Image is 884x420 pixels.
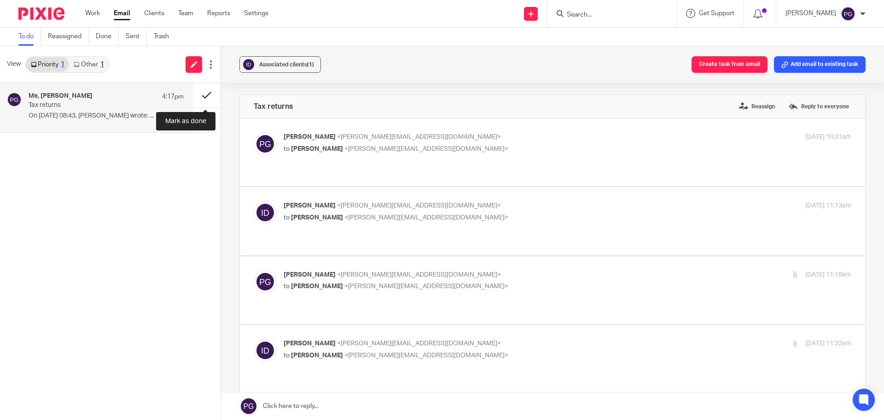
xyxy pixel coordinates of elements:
p: [DATE] 11:18am [805,270,851,280]
span: <[PERSON_NAME][EMAIL_ADDRESS][DOMAIN_NAME]> [337,202,501,209]
span: <[PERSON_NAME][EMAIL_ADDRESS][DOMAIN_NAME]> [344,146,508,152]
button: Associated clients(1) [239,56,321,73]
p: [PERSON_NAME] [785,9,836,18]
a: Reports [207,9,230,18]
h4: Me, [PERSON_NAME] [29,92,93,100]
a: Priority1 [26,57,69,72]
img: svg%3E [254,201,277,224]
span: <[PERSON_NAME][EMAIL_ADDRESS][DOMAIN_NAME]> [344,283,508,290]
img: svg%3E [7,92,22,107]
p: 4:17pm [162,92,184,101]
p: Tax returns [29,101,153,109]
span: to [284,352,290,359]
span: [PERSON_NAME] [291,352,343,359]
p: [DATE] 11:13am [805,201,851,211]
img: svg%3E [242,58,256,71]
a: To do [18,28,41,46]
a: Other1 [69,57,108,72]
img: svg%3E [254,339,277,362]
span: [PERSON_NAME] [284,202,336,209]
button: Create task from email [692,56,768,73]
a: Settings [244,9,268,18]
a: Done [96,28,119,46]
a: Reassigned [48,28,89,46]
div: 1 [100,61,104,68]
a: Email [114,9,130,18]
input: Search [566,11,649,19]
h4: Tax returns [254,102,293,111]
span: <[PERSON_NAME][EMAIL_ADDRESS][DOMAIN_NAME]> [337,134,501,140]
span: <[PERSON_NAME][EMAIL_ADDRESS][DOMAIN_NAME]> [344,352,508,359]
span: to [284,146,290,152]
span: <[PERSON_NAME][EMAIL_ADDRESS][DOMAIN_NAME]> [337,340,501,347]
img: Pixie [18,7,64,20]
a: [DOMAIN_NAME] [8,104,62,112]
span: <[PERSON_NAME][EMAIL_ADDRESS][DOMAIN_NAME]> [344,214,508,221]
a: Work [85,9,100,18]
a: Sent [126,28,147,46]
label: Reply to everyone [786,100,851,113]
span: [PERSON_NAME] [291,283,343,290]
span: View [7,59,21,69]
img: svg%3E [254,132,277,155]
label: Reassign [737,100,777,113]
img: svg%3E [254,270,277,293]
span: [PERSON_NAME] [291,146,343,152]
span: to [284,283,290,290]
img: svg%3E [841,6,855,21]
span: Associated clients [259,62,314,67]
a: Trash [154,28,176,46]
p: [DATE] 11:22am [805,339,851,349]
a: Team [178,9,193,18]
span: <[PERSON_NAME][EMAIL_ADDRESS][DOMAIN_NAME]> [337,272,501,278]
a: [PERSON_NAME][EMAIL_ADDRESS][DOMAIN_NAME] [6,95,176,102]
span: to [284,214,290,221]
span: [PERSON_NAME] [291,214,343,221]
span: [PERSON_NAME] [284,134,336,140]
span: [PERSON_NAME] [284,340,336,347]
a: Clients [144,9,164,18]
p: [DATE] 10:31am [805,132,851,142]
button: Add email to existing task [774,56,866,73]
span: FCCA [56,58,71,65]
span: (1) [307,62,314,67]
p: On [DATE] 08:43, [PERSON_NAME] wrote: ... [29,112,184,120]
div: 1 [61,61,64,68]
span: [PERSON_NAME] [284,272,336,278]
span: Get Support [699,10,734,17]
